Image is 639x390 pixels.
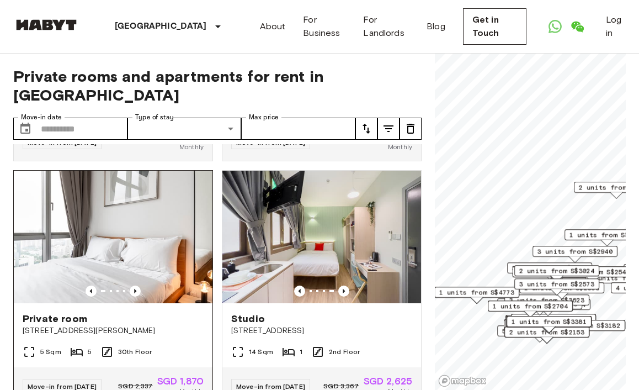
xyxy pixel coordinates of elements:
a: Open WhatsApp [544,15,566,38]
div: Map marker [540,320,625,337]
img: Marketing picture of unit SG-01-111-006-001 [222,171,421,303]
span: 3 units from S$2940 [537,246,613,256]
a: Blog [427,20,445,33]
span: 5 units from S$1838 [516,314,591,324]
span: 5 units from S$1680 [502,326,577,336]
div: Map marker [497,325,582,342]
span: [STREET_ADDRESS][PERSON_NAME] [23,325,204,336]
span: 1 units from S$2704 [493,301,568,311]
a: Get in Touch [463,8,526,45]
a: Open WeChat [566,15,588,38]
div: Map marker [506,317,591,334]
button: Previous image [338,286,349,297]
button: tune [400,118,422,140]
label: Type of stay [135,113,174,122]
span: 3 units from S$3623 [509,295,584,305]
a: Log in [606,13,626,40]
span: 5 [88,347,92,357]
span: [STREET_ADDRESS] [231,325,412,336]
a: About [260,20,286,33]
span: 2 units from S$3024 [519,266,594,276]
div: Map marker [507,316,592,333]
div: Map marker [504,294,589,312]
div: Map marker [519,282,604,299]
span: 14 Sqm [249,347,273,357]
button: Previous image [130,286,141,297]
a: For Business [303,13,345,40]
span: Private room [23,312,87,325]
button: Choose date [14,118,36,140]
span: 3 units from S$1985 [512,263,587,273]
span: Private rooms and apartments for rent in [GEOGRAPHIC_DATA] [13,67,422,104]
button: Previous image [294,286,305,297]
button: Previous image [86,286,97,297]
label: Move-in date [21,113,62,122]
span: 1 units from S$3381 [512,317,587,326]
span: Monthly [388,142,412,152]
a: For Landlords [363,13,409,40]
div: Map marker [514,278,599,296]
div: Map marker [507,262,592,280]
span: Monthly [179,142,204,152]
span: Studio [231,312,265,325]
span: 1 units from S$3182 [545,320,620,330]
span: 2nd Floor [329,347,360,357]
div: Map marker [511,314,596,331]
span: 1 units from S$4773 [439,287,514,297]
div: Map marker [514,265,599,282]
div: Map marker [505,299,590,316]
span: 5 Sqm [40,347,61,357]
span: 3 units from S$2573 [519,279,594,289]
div: Map marker [512,266,601,283]
img: Habyt [13,19,79,30]
div: Map marker [504,319,589,336]
span: 1 [300,347,302,357]
div: Map marker [532,246,617,263]
a: Mapbox logo [438,375,487,387]
span: 30th Floor [118,347,152,357]
label: Max price [249,113,279,122]
div: Map marker [434,287,519,304]
div: Map marker [504,326,589,344]
span: SGD 1,870 [157,376,204,386]
div: Map marker [488,301,573,318]
img: Marketing picture of unit SG-01-113-001-05 [14,171,212,303]
span: SGD 2,625 [364,376,412,386]
p: [GEOGRAPHIC_DATA] [115,20,207,33]
button: tune [377,118,400,140]
button: tune [355,118,377,140]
